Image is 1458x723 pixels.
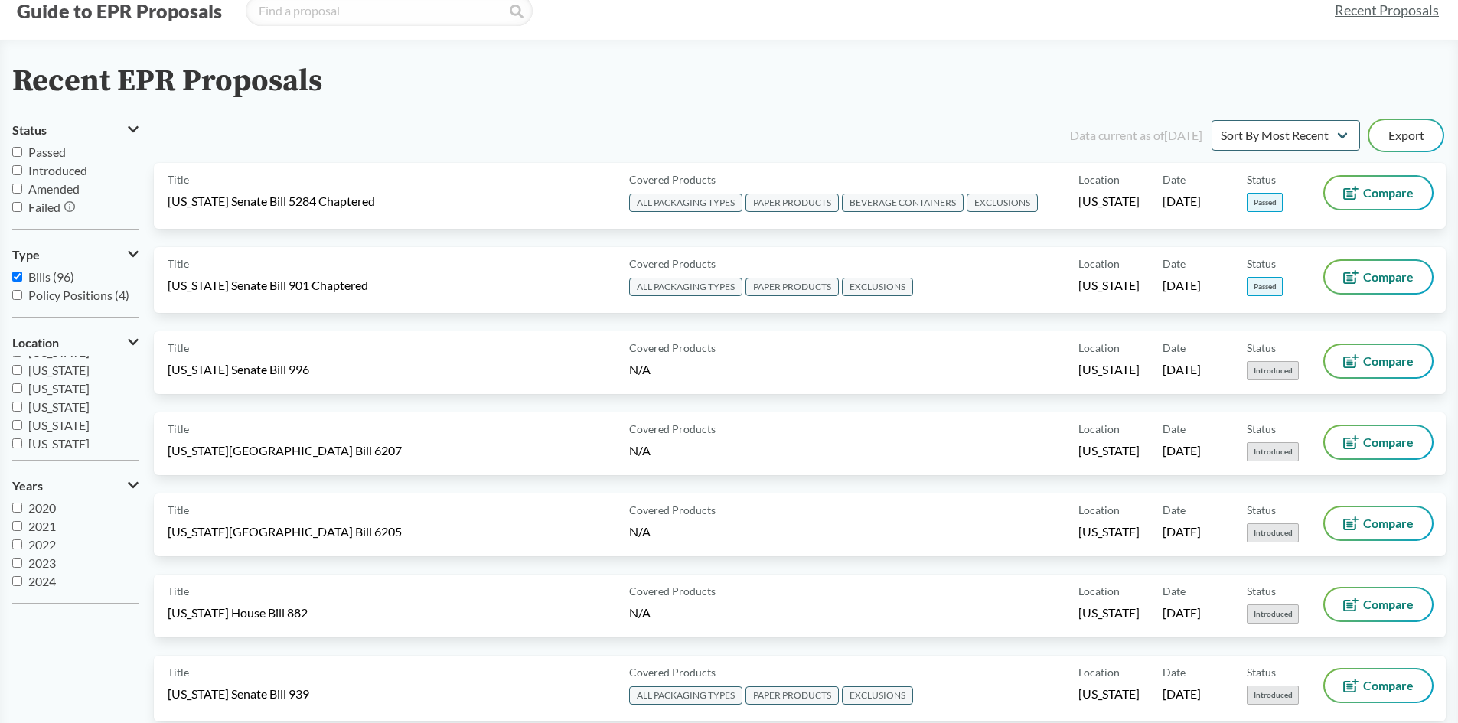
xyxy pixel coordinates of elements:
span: Covered Products [629,583,716,599]
span: Status [1247,171,1276,187]
input: 2021 [12,521,22,531]
span: [US_STATE] House Bill 882 [168,604,308,621]
input: Passed [12,147,22,157]
input: [US_STATE] [12,438,22,448]
button: Export [1369,120,1443,151]
span: 2021 [28,519,56,533]
span: ALL PACKAGING TYPES [629,194,742,212]
span: Compare [1363,436,1414,448]
span: Status [12,123,47,137]
input: 2023 [12,558,22,568]
button: Compare [1325,177,1432,209]
span: [DATE] [1163,523,1201,540]
input: Policy Positions (4) [12,290,22,300]
span: N/A [629,362,651,376]
span: [US_STATE] Senate Bill 939 [168,686,309,702]
input: [US_STATE] [12,420,22,430]
span: PAPER PRODUCTS [745,686,839,705]
span: [DATE] [1163,604,1201,621]
span: [US_STATE] [1078,193,1140,210]
span: ALL PACKAGING TYPES [629,278,742,296]
button: Compare [1325,426,1432,458]
span: Date [1163,421,1186,437]
span: Location [1078,340,1120,356]
span: EXCLUSIONS [842,686,913,705]
span: N/A [629,443,651,458]
span: Introduced [28,163,87,177]
span: [US_STATE] [1078,277,1140,294]
span: Status [1247,664,1276,680]
span: Location [1078,256,1120,272]
span: Title [168,171,189,187]
span: [DATE] [1163,686,1201,702]
span: [US_STATE] [28,381,90,396]
span: Passed [28,145,66,159]
span: Introduced [1247,361,1299,380]
input: Failed [12,202,22,212]
span: EXCLUSIONS [967,194,1038,212]
input: [US_STATE] [12,383,22,393]
span: Location [1078,664,1120,680]
span: Years [12,479,43,493]
span: [US_STATE] Senate Bill 5284 Chaptered [168,193,375,210]
span: [DATE] [1163,193,1201,210]
span: Status [1247,502,1276,518]
span: [US_STATE] [28,418,90,432]
span: [US_STATE] [1078,361,1140,378]
button: Compare [1325,345,1432,377]
span: Compare [1363,187,1414,199]
span: Introduced [1247,442,1299,461]
button: Years [12,473,139,499]
span: [US_STATE] [28,399,90,414]
input: 2020 [12,503,22,513]
span: 2023 [28,555,56,570]
div: Data current as of [DATE] [1070,126,1202,145]
span: Location [1078,502,1120,518]
span: [US_STATE] [1078,442,1140,459]
span: Covered Products [629,502,716,518]
span: Compare [1363,355,1414,367]
span: Status [1247,421,1276,437]
span: [DATE] [1163,361,1201,378]
span: BEVERAGE CONTAINERS [842,194,964,212]
span: Status [1247,256,1276,272]
h2: Recent EPR Proposals [12,64,322,99]
span: Date [1163,502,1186,518]
input: Bills (96) [12,272,22,282]
span: Date [1163,171,1186,187]
span: Location [1078,421,1120,437]
span: [US_STATE] [1078,523,1140,540]
span: Compare [1363,598,1414,611]
span: Covered Products [629,421,716,437]
button: Type [12,242,139,268]
button: Compare [1325,669,1432,702]
span: Date [1163,583,1186,599]
span: N/A [629,605,651,620]
span: Passed [1247,193,1283,212]
span: Compare [1363,271,1414,283]
span: [US_STATE] [28,436,90,451]
span: Policy Positions (4) [28,288,129,302]
input: 2024 [12,576,22,586]
span: [US_STATE] [1078,686,1140,702]
span: Covered Products [629,171,716,187]
span: [US_STATE][GEOGRAPHIC_DATA] Bill 6205 [168,523,402,540]
span: Title [168,664,189,680]
span: Title [168,340,189,356]
span: EXCLUSIONS [842,278,913,296]
span: Covered Products [629,664,716,680]
input: Introduced [12,165,22,175]
span: Failed [28,200,60,214]
span: ALL PACKAGING TYPES [629,686,742,705]
span: Covered Products [629,256,716,272]
span: Bills (96) [28,269,74,284]
span: Location [12,336,59,350]
span: [US_STATE] [28,363,90,377]
span: Introduced [1247,604,1299,624]
button: Compare [1325,261,1432,293]
span: Compare [1363,679,1414,692]
span: Introduced [1247,523,1299,542]
span: [US_STATE] [1078,604,1140,621]
span: Covered Products [629,340,716,356]
span: [DATE] [1163,442,1201,459]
